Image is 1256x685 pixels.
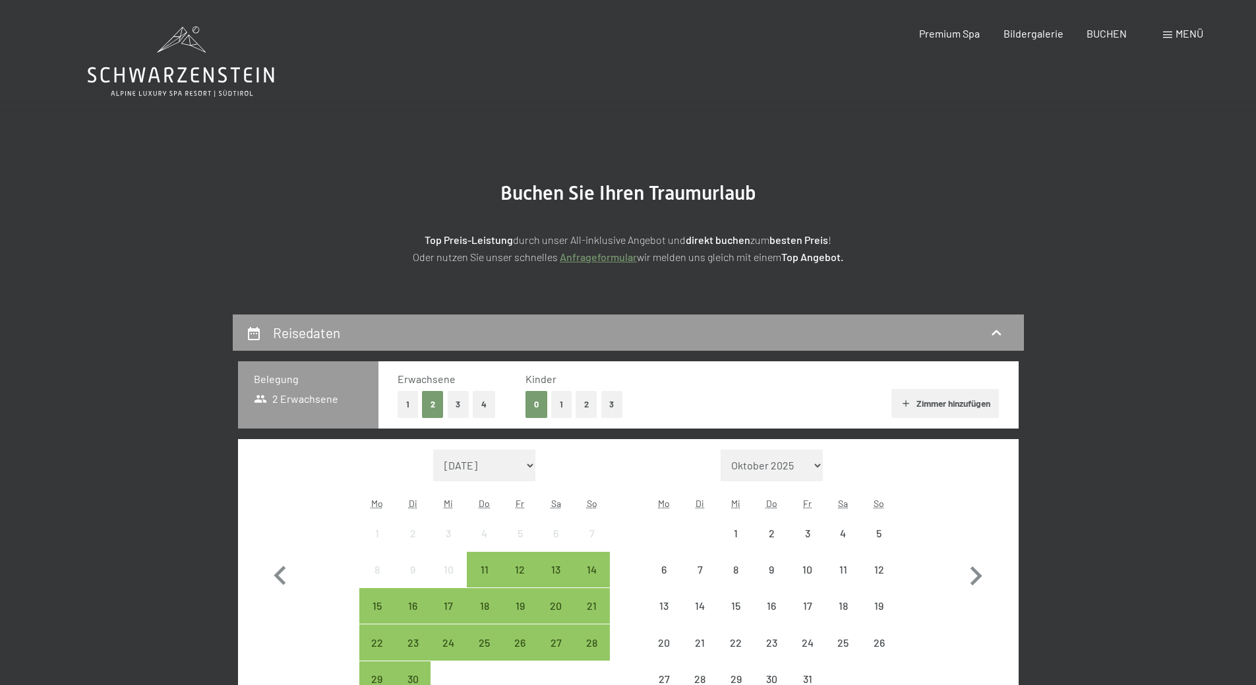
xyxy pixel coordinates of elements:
abbr: Montag [371,498,383,509]
div: Anreise nicht möglich [502,516,538,551]
div: Sun Sep 07 2025 [574,516,609,551]
div: Fri Sep 19 2025 [502,588,538,624]
div: 20 [647,638,680,670]
div: Anreise nicht möglich [538,516,574,551]
div: Thu Sep 18 2025 [467,588,502,624]
h2: Reisedaten [273,324,340,341]
div: 13 [647,601,680,634]
abbr: Freitag [516,498,524,509]
strong: Top Angebot. [781,251,843,263]
div: 17 [432,601,465,634]
div: Wed Oct 22 2025 [718,624,754,660]
div: 5 [504,528,537,561]
span: Erwachsene [398,372,456,385]
div: 14 [684,601,717,634]
div: Anreise nicht möglich [861,516,897,551]
div: Mon Oct 13 2025 [646,588,682,624]
abbr: Samstag [551,498,561,509]
span: Bildergalerie [1003,27,1063,40]
button: 3 [448,391,469,418]
div: 19 [504,601,537,634]
a: BUCHEN [1087,27,1127,40]
div: 7 [575,528,608,561]
div: Tue Sep 09 2025 [395,552,431,587]
div: 7 [684,564,717,597]
div: Anreise nicht möglich [861,588,897,624]
div: Anreise nicht möglich [682,552,718,587]
div: Sat Oct 11 2025 [825,552,861,587]
div: Sat Oct 18 2025 [825,588,861,624]
button: 1 [551,391,572,418]
strong: direkt buchen [686,233,750,246]
div: Anreise nicht möglich [825,624,861,660]
div: Fri Oct 10 2025 [789,552,825,587]
div: Mon Sep 22 2025 [359,624,395,660]
button: 2 [422,391,444,418]
div: Fri Oct 17 2025 [789,588,825,624]
div: Sun Sep 21 2025 [574,588,609,624]
div: 27 [539,638,572,670]
button: 3 [601,391,623,418]
div: 1 [361,528,394,561]
div: 16 [755,601,788,634]
div: Anreise möglich [467,588,502,624]
div: Anreise nicht möglich [646,588,682,624]
abbr: Donnerstag [766,498,777,509]
div: 5 [862,528,895,561]
div: 24 [432,638,465,670]
div: Mon Sep 08 2025 [359,552,395,587]
div: 20 [539,601,572,634]
div: Wed Sep 17 2025 [431,588,466,624]
div: Anreise nicht möglich [861,624,897,660]
div: Anreise möglich [538,624,574,660]
div: Sun Sep 14 2025 [574,552,609,587]
div: Anreise nicht möglich [754,552,789,587]
div: 2 [396,528,429,561]
div: Anreise nicht möglich [359,516,395,551]
div: Anreise nicht möglich [754,624,789,660]
div: Anreise möglich [431,624,466,660]
div: Anreise möglich [395,588,431,624]
div: Anreise möglich [467,552,502,587]
div: 21 [575,601,608,634]
div: Anreise möglich [502,588,538,624]
div: Anreise nicht möglich [359,552,395,587]
div: Fri Sep 12 2025 [502,552,538,587]
div: Mon Sep 01 2025 [359,516,395,551]
div: Anreise möglich [574,588,609,624]
div: 25 [827,638,860,670]
div: 8 [719,564,752,597]
div: Anreise nicht möglich [682,588,718,624]
div: Anreise möglich [502,552,538,587]
div: 9 [755,564,788,597]
div: Anreise möglich [359,624,395,660]
div: Anreise nicht möglich [754,516,789,551]
a: Anfrageformular [560,251,637,263]
div: Wed Oct 15 2025 [718,588,754,624]
div: Anreise nicht möglich [789,624,825,660]
div: Tue Oct 14 2025 [682,588,718,624]
div: 14 [575,564,608,597]
div: 11 [827,564,860,597]
span: Menü [1176,27,1203,40]
div: Thu Sep 25 2025 [467,624,502,660]
div: 23 [396,638,429,670]
button: 1 [398,391,418,418]
span: 2 Erwachsene [254,392,339,406]
div: 10 [791,564,823,597]
div: Anreise möglich [431,588,466,624]
div: Wed Sep 24 2025 [431,624,466,660]
div: 3 [791,528,823,561]
div: Thu Oct 23 2025 [754,624,789,660]
div: Anreise möglich [395,624,431,660]
div: Anreise nicht möglich [825,588,861,624]
strong: besten Preis [769,233,828,246]
div: Tue Sep 02 2025 [395,516,431,551]
div: Anreise nicht möglich [825,552,861,587]
abbr: Dienstag [409,498,417,509]
div: 6 [539,528,572,561]
div: 16 [396,601,429,634]
div: Anreise möglich [359,588,395,624]
div: 11 [468,564,501,597]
